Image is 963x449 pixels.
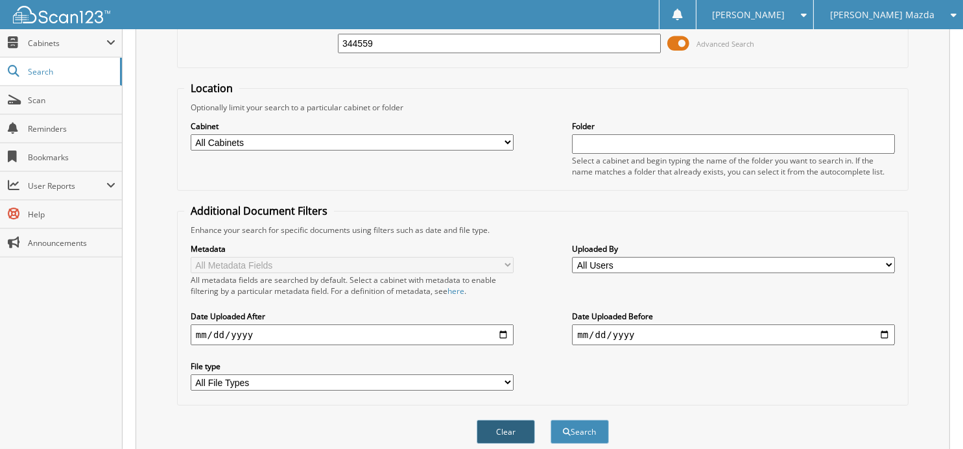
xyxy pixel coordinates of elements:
[13,6,110,23] img: scan123-logo-white.svg
[696,39,754,49] span: Advanced Search
[551,420,609,444] button: Search
[184,224,901,236] div: Enhance your search for specific documents using filters such as date and file type.
[477,420,535,444] button: Clear
[191,324,514,345] input: start
[191,361,514,372] label: File type
[447,285,464,297] a: here
[572,324,895,345] input: end
[28,38,106,49] span: Cabinets
[191,311,514,322] label: Date Uploaded After
[28,123,115,134] span: Reminders
[572,155,895,177] div: Select a cabinet and begin typing the name of the folder you want to search in. If the name match...
[28,180,106,191] span: User Reports
[191,243,514,254] label: Metadata
[28,237,115,249] span: Announcements
[830,11,934,19] span: [PERSON_NAME] Mazda
[28,95,115,106] span: Scan
[28,209,115,220] span: Help
[28,152,115,163] span: Bookmarks
[184,204,334,218] legend: Additional Document Filters
[712,11,785,19] span: [PERSON_NAME]
[572,311,895,322] label: Date Uploaded Before
[191,274,514,297] div: All metadata fields are searched by default. Select a cabinet with metadata to enable filtering b...
[572,121,895,132] label: Folder
[28,66,113,77] span: Search
[184,81,239,95] legend: Location
[184,102,901,113] div: Optionally limit your search to a particular cabinet or folder
[572,243,895,254] label: Uploaded By
[191,121,514,132] label: Cabinet
[898,387,963,449] iframe: Chat Widget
